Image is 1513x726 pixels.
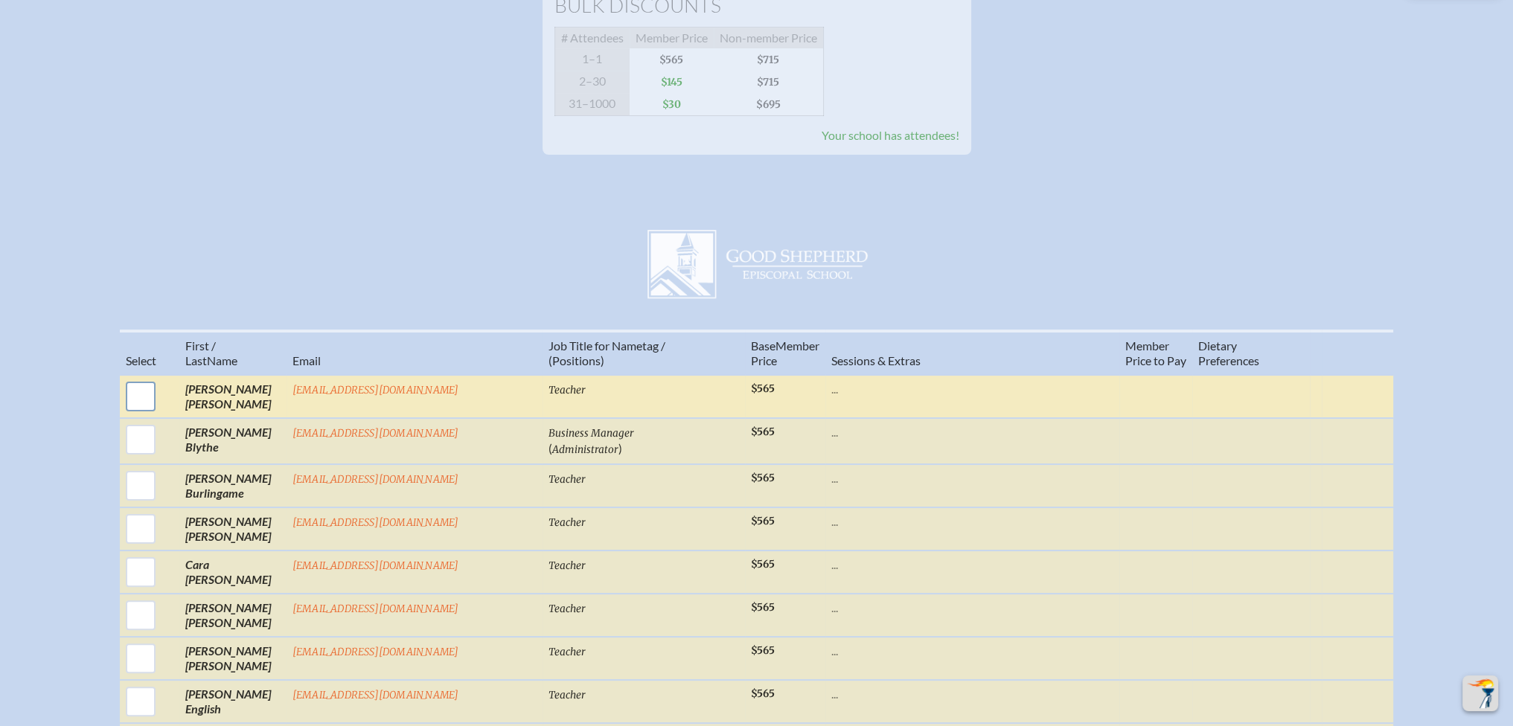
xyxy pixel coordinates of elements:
[630,71,714,93] span: $145
[831,687,1113,701] p: ...
[831,425,1113,440] p: ...
[1465,678,1495,708] img: To the top
[292,559,459,572] a: [EMAIL_ADDRESS][DOMAIN_NAME]
[548,646,586,658] span: Teacher
[751,472,775,484] span: $565
[751,425,775,438] span: $565
[126,353,156,367] span: Select
[714,71,824,93] span: $715
[630,93,714,116] span: $30
[751,353,777,367] span: Price
[548,441,552,455] span: (
[185,353,207,367] span: Last
[831,514,1113,529] p: ...
[714,48,824,71] span: $715
[630,48,714,71] span: $565
[548,384,586,396] span: Teacher
[1192,331,1310,375] th: Diet
[179,680,287,723] td: [PERSON_NAME] English
[292,473,459,486] a: [EMAIL_ADDRESS][DOMAIN_NAME]
[179,464,287,507] td: [PERSON_NAME] Burlingame
[1462,675,1498,711] button: Scroll Top
[548,427,634,440] span: Business Manager
[552,443,618,456] span: Administrator
[822,128,959,142] span: Your school has attendees!
[185,338,216,353] span: First /
[548,689,586,701] span: Teacher
[751,558,775,571] span: $565
[554,28,630,49] span: # Attendees
[548,559,586,572] span: Teacher
[745,331,825,375] th: Memb
[751,382,775,395] span: $565
[638,220,876,303] img: Good Shepherd Episcopal School
[287,331,543,375] th: Email
[179,375,287,418] td: [PERSON_NAME] [PERSON_NAME]
[751,687,775,700] span: $565
[292,689,459,701] a: [EMAIL_ADDRESS][DOMAIN_NAME]
[554,93,630,116] span: 31–1000
[751,601,775,614] span: $565
[292,646,459,658] a: [EMAIL_ADDRESS][DOMAIN_NAME]
[179,507,287,550] td: [PERSON_NAME] [PERSON_NAME]
[1119,331,1192,375] th: Member Price to Pay
[714,93,824,116] span: $695
[179,418,287,464] td: [PERSON_NAME] Blythe
[618,441,622,455] span: )
[548,473,586,486] span: Teacher
[292,603,459,615] a: [EMAIL_ADDRESS][DOMAIN_NAME]
[292,516,459,529] a: [EMAIL_ADDRESS][DOMAIN_NAME]
[292,427,459,440] a: [EMAIL_ADDRESS][DOMAIN_NAME]
[1198,338,1259,367] span: ary Preferences
[831,471,1113,486] p: ...
[543,331,745,375] th: Job Title for Nametag / (Positions)
[751,515,775,527] span: $565
[630,28,714,49] span: Member Price
[751,644,775,657] span: $565
[292,384,459,396] a: [EMAIL_ADDRESS][DOMAIN_NAME]
[179,550,287,594] td: Cara [PERSON_NAME]
[179,637,287,680] td: [PERSON_NAME] [PERSON_NAME]
[554,71,630,93] span: 2–30
[809,338,819,353] span: er
[831,382,1113,396] p: ...
[831,557,1113,572] p: ...
[825,331,1119,375] th: Sessions & Extras
[548,603,586,615] span: Teacher
[179,594,287,637] td: [PERSON_NAME] [PERSON_NAME]
[751,338,775,353] span: Base
[554,48,630,71] span: 1–1
[548,516,586,529] span: Teacher
[179,331,287,375] th: Name
[714,28,824,49] span: Non-member Price
[831,643,1113,658] p: ...
[831,600,1113,615] p: ...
